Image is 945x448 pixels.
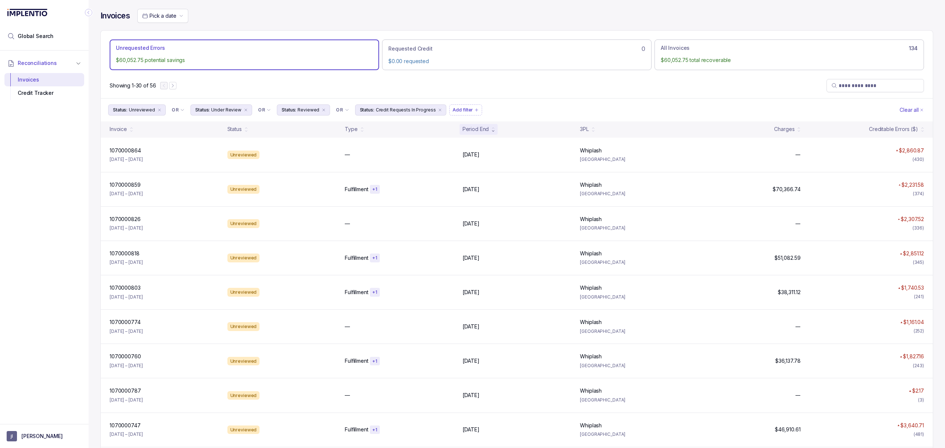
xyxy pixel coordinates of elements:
[110,39,924,70] ul: Action Tab Group
[113,106,127,114] p: Status:
[580,125,589,133] div: 3PL
[388,45,433,52] p: Requested Credit
[321,107,327,113] div: remove content
[580,293,689,301] p: [GEOGRAPHIC_DATA]
[360,106,374,114] p: Status:
[282,106,296,114] p: Status:
[116,44,165,52] p: Unrequested Errors
[108,104,166,116] li: Filter Chip Unreviewed
[110,82,156,89] div: Remaining page entries
[449,104,482,116] button: Filter Chip Add filter
[580,147,602,154] p: Whiplash
[661,44,690,52] p: All Invoices
[580,224,689,232] p: [GEOGRAPHIC_DATA]
[900,321,903,323] img: red pointer upwards
[898,218,900,220] img: red pointer upwards
[110,181,141,189] p: 1070000859
[372,358,378,364] p: + 1
[110,284,141,292] p: 1070000803
[110,318,141,326] p: 1070000774
[150,13,176,19] span: Pick a date
[110,362,143,369] p: [DATE] – [DATE]
[345,357,368,365] p: Fulfillment
[913,362,924,369] div: (243)
[345,392,350,399] p: —
[157,107,162,113] div: remove content
[388,44,645,53] div: 0
[774,125,794,133] div: Charges
[903,250,924,257] p: $2,851.12
[4,55,84,71] button: Reconciliations
[580,422,602,429] p: Whiplash
[463,125,489,133] div: Period End
[110,216,141,223] p: 1070000826
[227,125,242,133] div: Status
[100,11,130,21] h4: Invoices
[18,59,57,67] span: Reconciliations
[869,125,918,133] div: Creditable Errors ($)
[913,259,924,266] div: (345)
[914,293,924,300] div: (241)
[903,318,924,326] p: $1,161.04
[580,250,602,257] p: Whiplash
[913,224,924,232] div: (336)
[195,106,210,114] p: Status:
[388,58,645,65] p: $0.00 requested
[437,107,443,113] div: remove content
[345,186,368,193] p: Fulfillment
[795,392,801,399] p: —
[110,293,143,301] p: [DATE] – [DATE]
[463,186,480,193] p: [DATE]
[110,250,140,257] p: 1070000818
[376,106,436,114] p: Credit Requests In Progress
[580,181,602,189] p: Whiplash
[899,147,924,154] p: $2,860.87
[372,186,378,192] p: + 1
[227,288,260,297] div: Unreviewed
[137,9,188,23] button: Date Range Picker
[913,190,924,197] div: (374)
[110,396,143,404] p: [DATE] – [DATE]
[110,190,143,197] p: [DATE] – [DATE]
[7,431,82,441] button: User initials[PERSON_NAME]
[258,107,271,113] li: Filter Chip Connector undefined
[345,426,368,433] p: Fulfillment
[277,104,330,116] button: Filter Chip Reviewed
[7,431,17,441] span: User initials
[372,427,378,433] p: + 1
[142,12,176,20] search: Date Range Picker
[901,216,924,223] p: $2,307.52
[227,219,260,228] div: Unreviewed
[773,186,801,193] p: $70,366.74
[580,284,602,292] p: Whiplash
[913,156,924,163] div: (430)
[900,422,924,429] p: $3,640.71
[372,255,378,261] p: + 1
[108,104,898,116] ul: Filter Group
[580,431,689,438] p: [GEOGRAPHIC_DATA]
[129,106,155,114] p: Unreviewed
[775,357,801,365] p: $36,137.78
[463,392,480,399] p: [DATE]
[463,220,480,227] p: [DATE]
[775,426,801,433] p: $46,910.61
[255,105,274,115] button: Filter Chip Connector undefined
[336,107,349,113] li: Filter Chip Connector undefined
[580,259,689,266] p: [GEOGRAPHIC_DATA]
[463,289,480,296] p: [DATE]
[914,327,924,335] div: (252)
[345,289,368,296] p: Fulfillment
[463,151,480,158] p: [DATE]
[10,86,78,100] div: Credit Tracker
[896,149,898,151] img: red pointer upwards
[372,289,378,295] p: + 1
[211,106,241,114] p: Under Review
[580,216,602,223] p: Whiplash
[909,45,918,51] h6: 134
[463,357,480,365] p: [DATE]
[172,107,185,113] li: Filter Chip Connector undefined
[110,431,143,438] p: [DATE] – [DATE]
[336,107,343,113] p: OR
